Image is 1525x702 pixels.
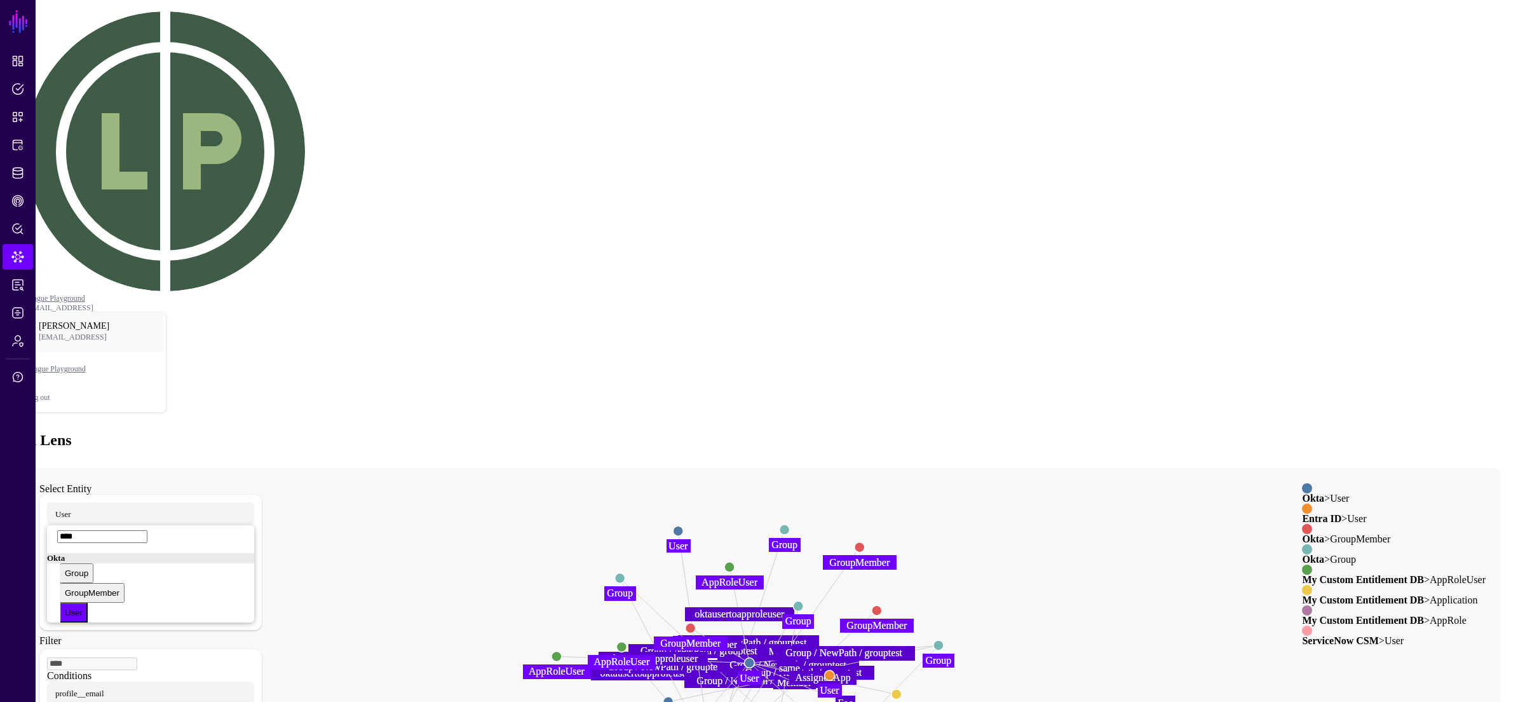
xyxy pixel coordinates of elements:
a: Identity Data Fabric [3,160,33,186]
a: Protected Systems [3,132,33,158]
div: > Application [1302,595,1486,605]
strong: Okta [1302,554,1324,565]
strong: My Custom Entitlement DB [1302,595,1424,605]
span: Snippets [11,111,24,123]
text: GroupMember [660,638,721,649]
text: Group [771,539,797,551]
span: Admin [11,334,24,347]
span: League Playground [26,364,128,374]
strong: Okta [1302,533,1324,544]
a: League Playground [26,348,166,389]
a: CAEP Hub [3,188,33,214]
strong: ServiceNow CSM [1302,635,1378,646]
div: > User [1302,636,1486,646]
a: League Playground [25,294,85,303]
span: profile__email [55,689,104,698]
span: Data Lens [11,251,24,263]
a: Data Lens [3,244,33,270]
text: Member [777,677,812,688]
text: Group / NewPath / grouptest [607,661,724,673]
span: Policies [11,83,24,95]
text: Group / NewPath / grouptest [696,675,813,687]
button: Group [60,563,93,583]
a: Logs [3,300,33,326]
text: oktausertoapproleuser [600,668,690,679]
a: Admin [3,328,33,354]
div: > GroupMember [1302,534,1486,544]
span: Policy Lens [11,223,24,235]
span: Support [11,371,24,383]
text: Group / NewPath / grouptest [690,637,807,649]
span: [EMAIL_ADDRESS] [39,333,125,342]
div: Log out [26,393,166,403]
text: Group [926,655,952,666]
button: GroupMember [60,583,125,603]
a: Reports [3,272,33,298]
span: [PERSON_NAME] [39,321,125,331]
span: Identity Data Fabric [11,167,24,179]
span: Reports [11,279,24,291]
span: Group [65,568,88,578]
text: User [820,685,839,696]
text: User [740,672,759,683]
div: > User [1302,493,1486,504]
label: Select Entity [39,483,91,494]
text: Group / NewPath / grouptest [729,659,846,671]
text: Member [703,639,738,650]
text: same [779,663,800,673]
div: > User [1302,514,1486,524]
a: Policies [3,76,33,102]
strong: Okta [1302,493,1324,504]
div: > AppRole [1302,616,1486,626]
span: Dashboard [11,55,24,67]
span: GroupMember [65,588,119,598]
a: SGNL [8,8,29,36]
div: [EMAIL_ADDRESS] [25,303,166,313]
a: Dashboard [3,48,33,74]
text: GroupMember [846,620,907,631]
text: Member [768,645,803,656]
label: Conditions [47,670,91,681]
span: User [55,509,71,519]
div: > AppRoleUser [1302,575,1486,585]
text: oktausertoapproleuser [608,653,698,664]
text: Group [785,616,811,627]
strong: Entra ID [1302,513,1341,524]
text: Group / NewPath / grouptest [745,667,862,678]
div: > Group [1302,554,1486,565]
text: Group [607,588,633,599]
span: CAEP Hub [11,195,24,207]
span: Protected Systems [11,139,24,151]
a: Snippets [3,104,33,130]
button: User [60,603,88,623]
label: Filter [39,635,62,646]
h2: Data Lens [5,432,1520,449]
a: Policy Lens [3,216,33,242]
text: AppRoleUser [529,666,585,677]
img: svg+xml;base64,PHN2ZyB3aWR0aD0iNDQwIiBoZWlnaHQ9IjQ0MCIgdmlld0JveD0iMCAwIDQ0MCA0NDAiIGZpbGw9Im5vbm... [25,11,305,291]
text: GroupMember [829,557,890,568]
text: AppRoleUser [593,656,650,668]
text: User [668,540,688,551]
div: Okta [47,553,254,563]
text: AssignedApp [796,672,851,684]
strong: My Custom Entitlement DB [1302,615,1424,626]
text: Group / NewPath / grouptest [640,645,757,657]
text: Group / NewPath / grouptest [785,647,902,659]
text: AppRoleUser [701,577,758,588]
strong: My Custom Entitlement DB [1302,574,1424,585]
text: oktausertoapproleuser [695,609,785,620]
span: Logs [11,306,24,319]
span: User [65,608,83,617]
